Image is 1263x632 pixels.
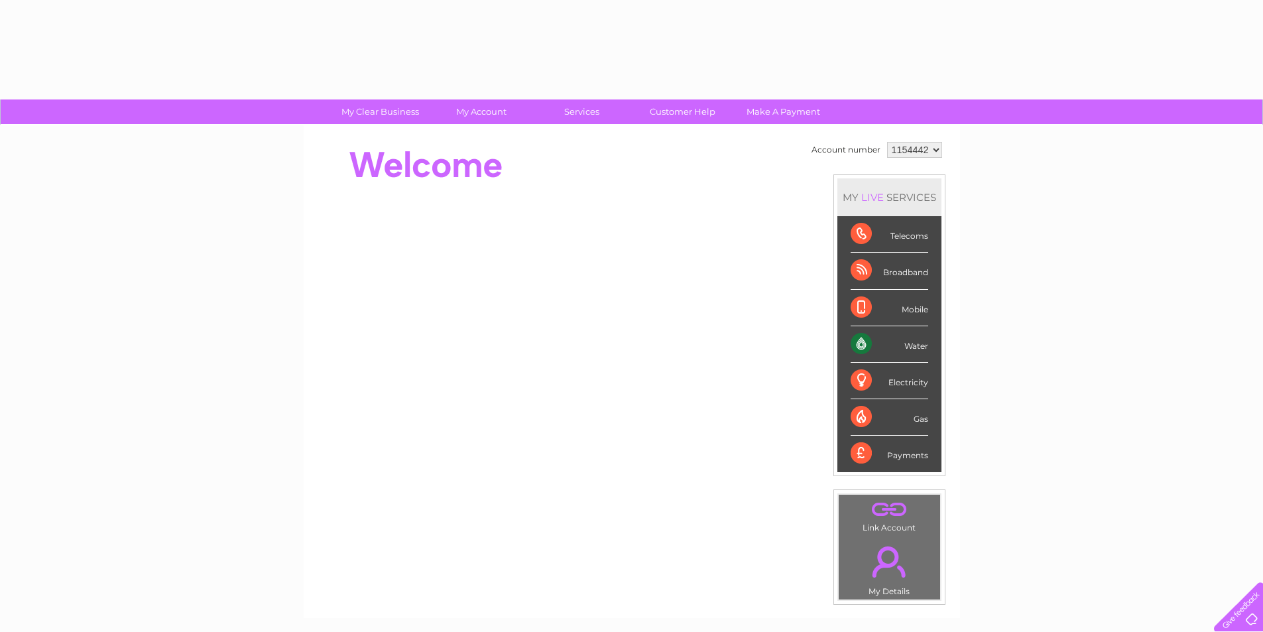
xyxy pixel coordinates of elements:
div: Mobile [851,290,928,326]
div: Payments [851,436,928,472]
div: Gas [851,399,928,436]
a: Make A Payment [729,99,838,124]
div: Water [851,326,928,363]
a: . [842,538,937,585]
div: MY SERVICES [837,178,941,216]
div: LIVE [859,191,886,204]
div: Electricity [851,363,928,399]
td: Link Account [838,494,941,536]
div: Telecoms [851,216,928,253]
a: Customer Help [628,99,737,124]
a: Services [527,99,636,124]
td: Account number [808,139,884,161]
a: . [842,498,937,521]
a: My Clear Business [326,99,435,124]
div: Broadband [851,253,928,289]
a: My Account [426,99,536,124]
td: My Details [838,535,941,600]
